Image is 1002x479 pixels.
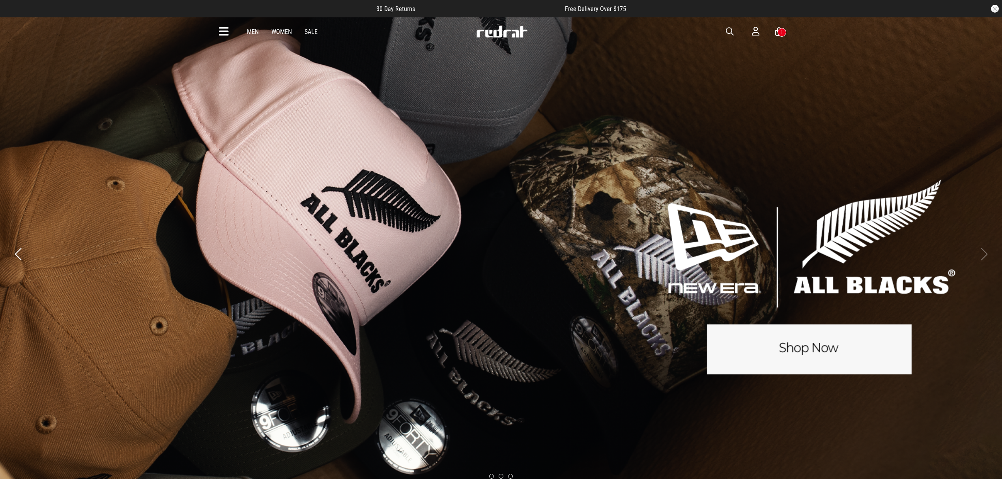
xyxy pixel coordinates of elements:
a: Sale [305,28,318,36]
button: Open LiveChat chat widget [6,3,30,27]
button: Previous slide [13,245,23,263]
img: Redrat logo [476,26,528,37]
a: 1 [775,28,783,36]
a: Women [271,28,292,36]
a: Men [247,28,259,36]
iframe: Customer reviews powered by Trustpilot [431,5,549,13]
span: 30 Day Returns [376,5,415,13]
span: Free Delivery Over $175 [565,5,626,13]
div: 1 [781,30,783,35]
button: Next slide [979,245,989,263]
